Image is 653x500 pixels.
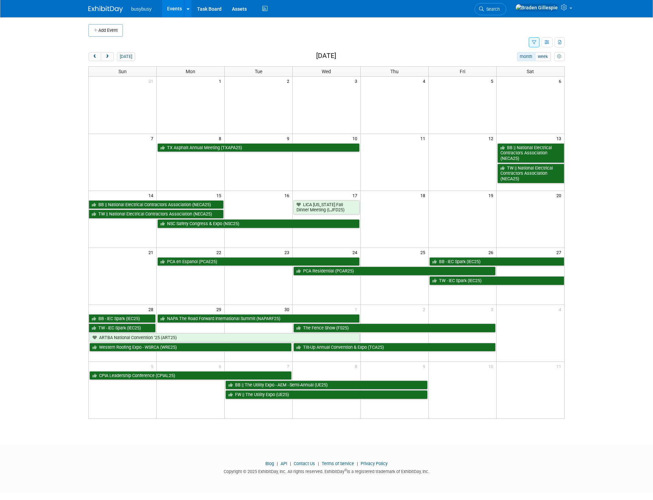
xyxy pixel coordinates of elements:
button: next [101,52,114,61]
a: BB || National Electrical Contractors Association (NECA25) [89,200,224,209]
span: Sat [527,69,534,74]
span: 10 [352,134,360,143]
span: 12 [488,134,496,143]
span: 11 [556,362,564,371]
a: BB - IEC Spark (IEC25) [89,314,156,323]
span: 6 [218,362,224,371]
span: 11 [420,134,428,143]
span: 4 [558,305,564,314]
a: TW || National Electrical Contractors Association (NECA25) [497,164,564,183]
span: 9 [286,134,292,143]
span: 13 [556,134,564,143]
span: Sun [118,69,127,74]
span: Search [484,7,500,12]
i: Personalize Calendar [557,55,562,59]
span: Fri [460,69,465,74]
span: 1 [218,77,224,85]
span: 24 [352,248,360,257]
span: 30 [284,305,292,314]
a: TX Asphalt Annual Meeting (TXAPA25) [157,143,360,152]
a: NSC Safety Congress & Expo (NSC25) [157,219,360,228]
span: 6 [558,77,564,85]
span: 23 [284,248,292,257]
a: Blog [265,461,274,466]
span: | [316,461,321,466]
span: 8 [354,362,360,371]
span: 4 [422,77,428,85]
span: 27 [556,248,564,257]
a: NAPA The Road Forward International Summit (NAPARF25) [157,314,360,323]
span: 8 [218,134,224,143]
span: Tue [255,69,262,74]
span: Thu [390,69,399,74]
a: CPIA Leadership Conference (CPIAL25) [89,371,292,380]
span: 5 [150,362,156,371]
span: 1 [354,305,360,314]
a: TW || National Electrical Contractors Association (NECA25) [89,210,224,219]
span: 15 [216,191,224,200]
span: 2 [286,77,292,85]
a: Tilt-Up Annual Convention & Expo (TCA25) [293,343,496,352]
button: prev [88,52,101,61]
h2: [DATE] [316,52,336,60]
span: 3 [354,77,360,85]
a: LICA [US_STATE] Fall Dinner Meeting (LJFD25) [293,200,360,214]
button: month [517,52,535,61]
span: 25 [420,248,428,257]
a: BB || National Electrical Contractors Association (NECA25) [497,143,564,163]
span: 21 [148,248,156,257]
span: 22 [216,248,224,257]
span: 3 [490,305,496,314]
button: [DATE] [117,52,135,61]
a: Terms of Service [322,461,354,466]
a: Privacy Policy [361,461,388,466]
span: Wed [322,69,331,74]
span: | [355,461,360,466]
a: TW - IEC Spark (IEC25) [429,276,564,285]
a: BB - IEC Spark (IEC25) [429,257,564,266]
span: 7 [286,362,292,371]
span: 7 [150,134,156,143]
button: week [535,52,551,61]
span: 5 [490,77,496,85]
a: API [281,461,287,466]
img: ExhibitDay [88,6,123,13]
span: 9 [422,362,428,371]
span: 26 [488,248,496,257]
span: 28 [148,305,156,314]
a: Western Roofing Expo - WSRCA (WRE25) [89,343,292,352]
span: 10 [488,362,496,371]
a: BB || The Utility Expo - AEM - Semi-Annual (UE25) [225,381,428,390]
span: 2 [422,305,428,314]
a: Search [475,3,506,15]
span: Mon [186,69,195,74]
button: myCustomButton [554,52,565,61]
span: 14 [148,191,156,200]
a: Contact Us [294,461,315,466]
a: ARTBA National Convention ’25 (ART25) [89,333,360,342]
button: Add Event [88,24,123,37]
span: 19 [488,191,496,200]
a: PCA en Espanol (PCAE25) [157,257,360,266]
span: | [288,461,293,466]
span: busybusy [131,6,152,12]
a: FW || The Utility Expo (UE25) [225,390,428,399]
span: 31 [148,77,156,85]
a: PCA Residential (PCAR25) [293,267,496,276]
a: TW - IEC Spark (IEC25) [89,324,156,333]
sup: ® [344,468,347,472]
span: | [275,461,280,466]
span: 17 [352,191,360,200]
span: 16 [284,191,292,200]
span: 20 [556,191,564,200]
span: 18 [420,191,428,200]
a: The Fence Show (FS25) [293,324,496,333]
span: 29 [216,305,224,314]
img: Braden Gillespie [515,4,558,11]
